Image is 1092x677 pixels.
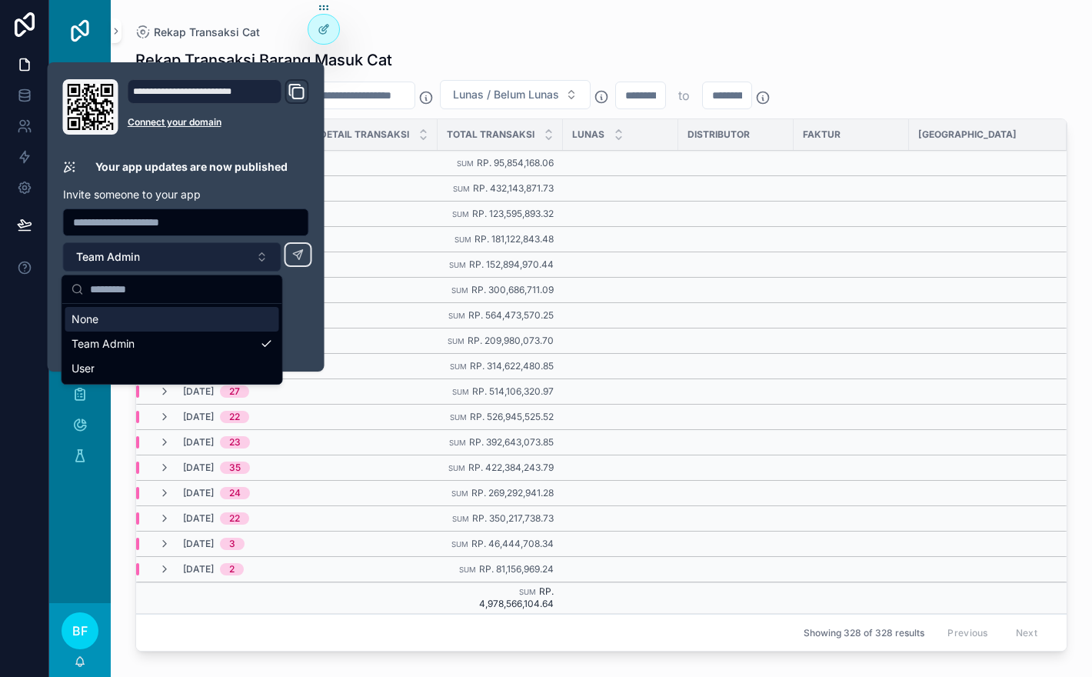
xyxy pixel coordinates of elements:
span: Distributor [687,128,750,141]
small: Sum [457,159,474,168]
small: Sum [459,565,476,574]
small: Sum [451,489,468,498]
span: [DATE] [183,538,214,550]
span: Rp. 95,854,168.06 [477,157,554,168]
span: Rp. 300,686,711.09 [471,284,554,295]
span: Rp. 4,978,566,104.64 [479,585,556,609]
p: Invite someone to your app [63,187,309,202]
span: [DATE] [183,512,214,525]
span: Total Transaksi [447,128,534,141]
span: Rp. 152,894,970.44 [469,258,554,270]
span: [DATE] [183,436,214,449]
span: Team Admin [72,336,135,352]
span: [DATE] [183,385,214,398]
p: Your app updates are now published [95,159,288,175]
div: 24 [229,487,241,499]
span: [DATE] [183,563,214,575]
small: Sum [449,439,466,447]
span: Rp. 564,473,570.25 [468,309,554,321]
div: scrollable content [49,62,111,489]
div: Domain and Custom Link [128,79,309,135]
span: Rekap Transaksi Cat [154,25,260,40]
span: Rp. 181,122,843.48 [474,233,554,245]
span: Rp. 269,292,941.28 [471,487,554,499]
small: Sum [519,588,536,596]
span: BF [72,622,88,640]
small: Sum [452,388,469,396]
div: Suggestions [62,304,282,384]
span: Rp. 81,156,969.24 [479,563,554,575]
span: Detail Transaksi [320,128,409,141]
span: [DATE] [183,462,214,474]
a: Rekap Transaksi Cat [135,25,260,40]
span: Lunas [572,128,604,141]
button: Select Button [440,80,591,109]
span: Rp. 314,622,480.85 [470,360,554,372]
span: Showing 328 of 328 results [804,627,924,639]
span: User [72,361,95,376]
a: Connect your domain [128,116,309,128]
span: Rp. 123,595,893.32 [472,208,554,219]
span: Faktur [803,128,841,141]
small: Sum [451,540,468,549]
span: Team Admin [76,249,140,265]
div: 22 [229,512,240,525]
span: Rp. 422,384,243.79 [468,462,554,473]
small: Sum [448,464,465,472]
small: Sum [452,515,469,523]
div: None [65,307,279,332]
div: 3 [229,538,235,550]
span: Rp. 514,106,320.97 [472,385,554,397]
span: Rp. 432,143,871.73 [473,182,554,194]
span: [GEOGRAPHIC_DATA] [918,128,1017,141]
img: App logo [68,18,92,43]
span: Rp. 350,217,738.73 [472,512,554,524]
button: Select Button [63,242,281,272]
span: Lunas / Belum Lunas [453,87,559,102]
small: Sum [450,413,467,422]
small: Sum [453,185,470,193]
div: 22 [229,411,240,423]
small: Sum [451,286,468,295]
p: to [678,86,690,105]
h1: Rekap Transaksi Barang Masuk Cat [135,49,392,71]
span: Rp. 526,945,525.52 [470,411,554,422]
div: 27 [229,385,240,398]
span: Rp. 209,980,073.70 [468,335,554,346]
span: Rp. 392,643,073.85 [469,436,554,448]
div: 23 [229,436,241,449]
span: Rp. 46,444,708.34 [471,538,554,549]
small: Sum [450,362,467,371]
small: Sum [452,210,469,218]
small: Sum [448,337,464,345]
span: [DATE] [183,411,214,423]
span: [DATE] [183,487,214,499]
div: 35 [229,462,241,474]
small: Sum [449,261,466,269]
div: 2 [229,563,235,575]
small: Sum [454,235,471,244]
small: Sum [448,312,465,320]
